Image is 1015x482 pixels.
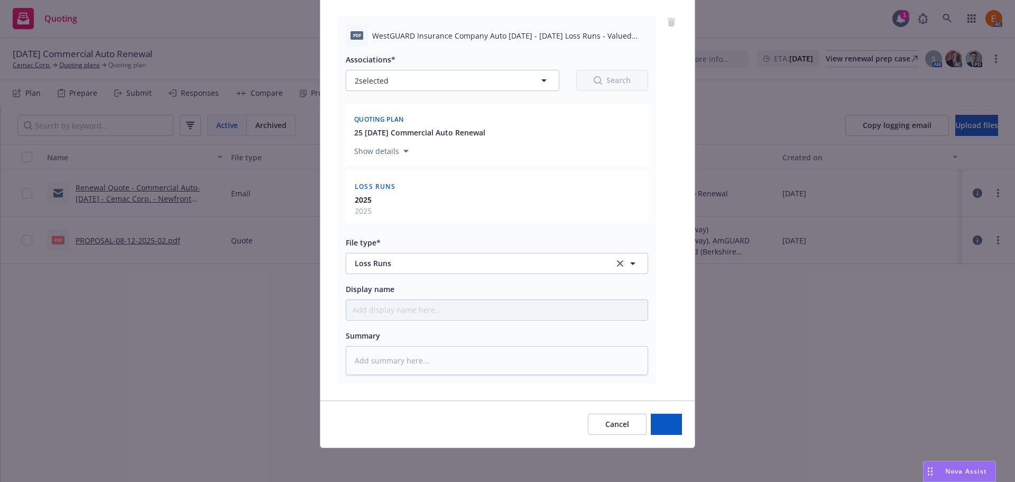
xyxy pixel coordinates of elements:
span: 2025 [355,205,372,216]
button: Cancel [588,414,647,435]
span: Loss Runs [355,182,395,191]
span: pdf [350,31,363,39]
span: 2 selected [355,75,389,86]
button: 25 [DATE] Commercial Auto Renewal [354,127,485,138]
a: remove [665,16,678,29]
span: Quoting plan [354,115,404,124]
a: clear selection [614,257,626,270]
span: Associations* [346,54,395,65]
span: Cancel [605,419,629,429]
span: Nova Assist [945,467,987,476]
input: Add display name here... [346,300,648,320]
span: WestGUARD Insurance Company Auto [DATE] - [DATE] Loss Runs - Valued [DATE].pdf [372,30,648,41]
button: Nova Assist [923,461,996,482]
span: Add files [651,419,682,429]
strong: 2025 [355,195,372,205]
button: Add files [651,414,682,435]
span: File type* [346,238,381,248]
button: Show details [350,145,413,158]
button: 2selected [346,70,559,91]
span: Loss Runs [355,258,599,269]
div: Drag to move [924,461,937,481]
span: Summary [346,331,380,341]
span: Display name [346,284,394,294]
button: Loss Runsclear selection [346,253,648,274]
